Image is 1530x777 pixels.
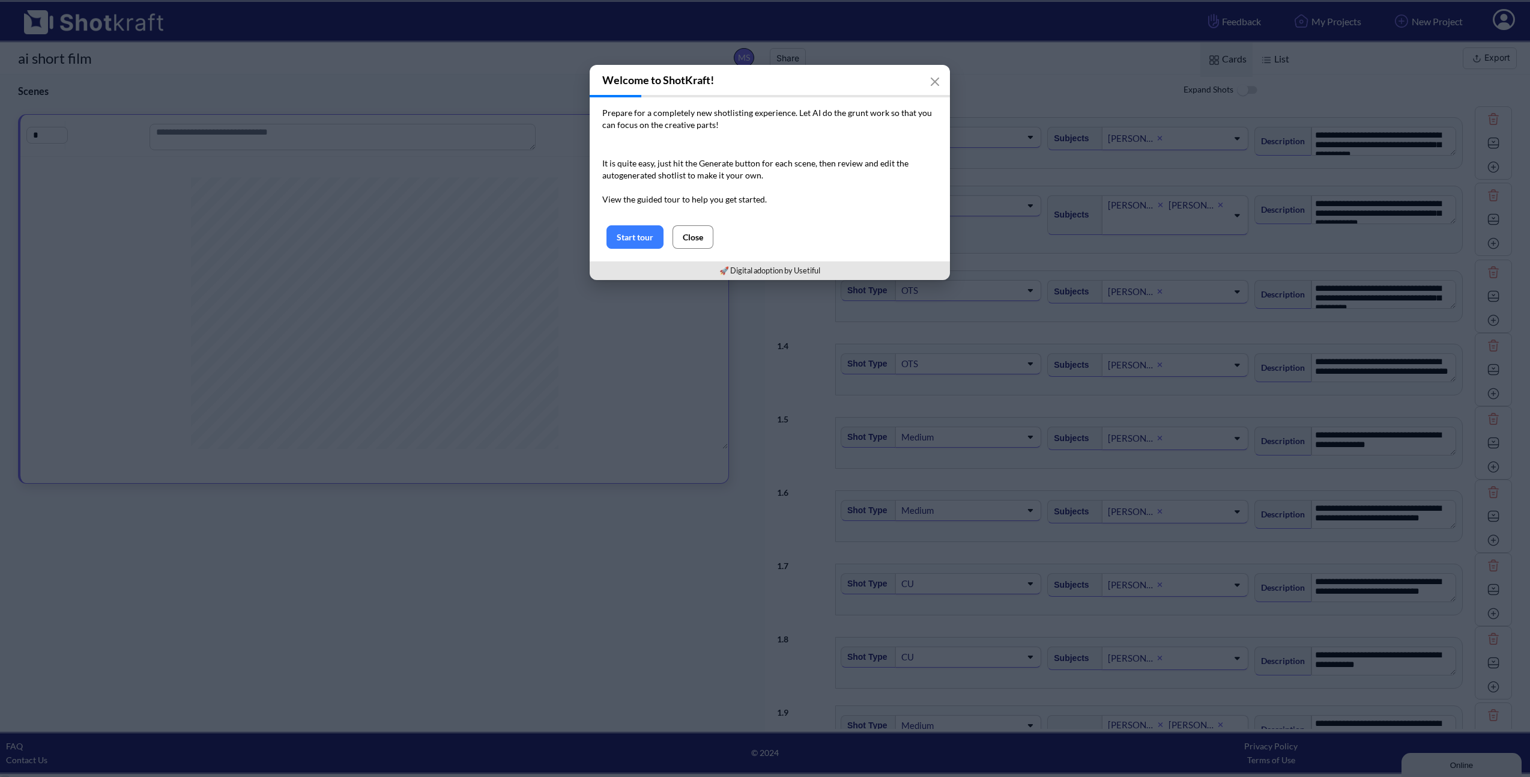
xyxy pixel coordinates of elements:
[602,108,797,118] span: Prepare for a completely new shotlisting experience.
[719,266,820,275] a: 🚀 Digital adoption by Usetiful
[606,225,664,249] button: Start tour
[590,65,950,95] h3: Welcome to ShotKraft!
[9,10,111,19] div: Online
[673,225,713,249] button: Close
[602,157,937,206] p: It is quite easy, just hit the Generate button for each scene, then review and edit the autogener...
